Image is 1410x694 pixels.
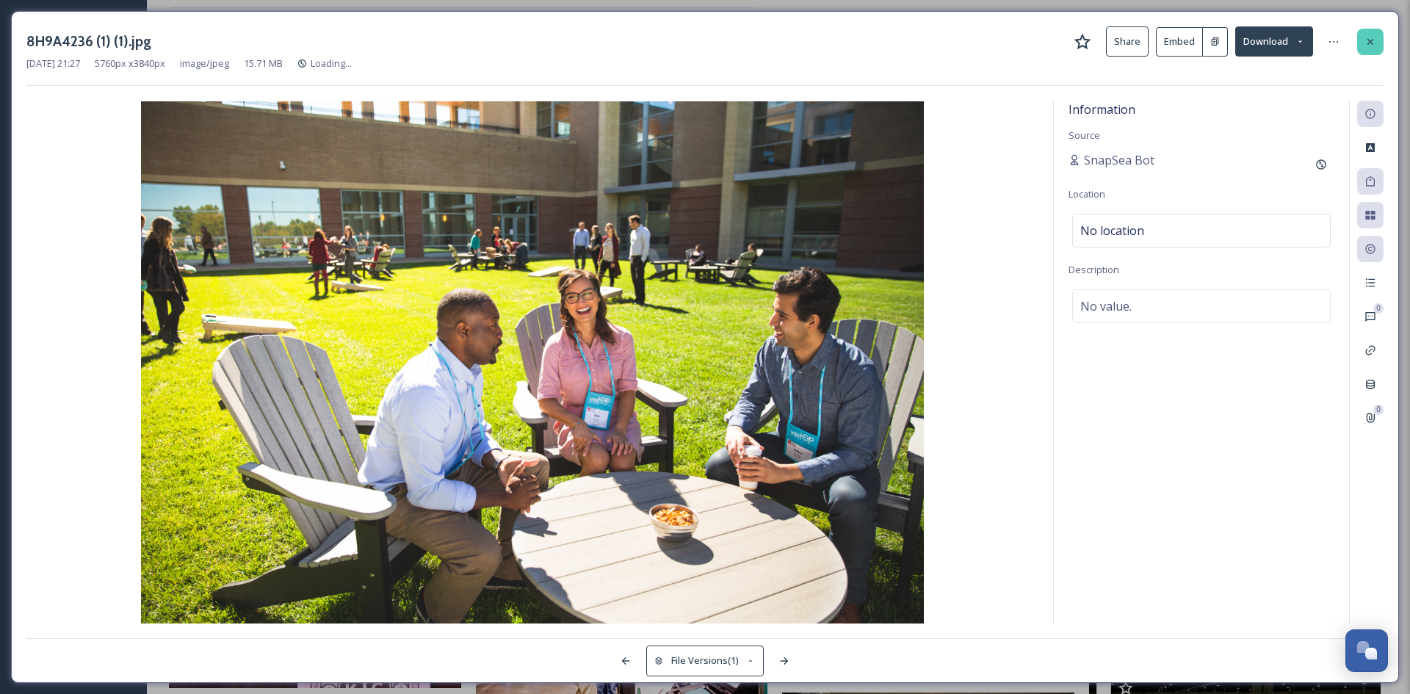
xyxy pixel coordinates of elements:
span: SnapSea Bot [1084,151,1154,169]
button: Download [1235,26,1313,57]
span: No value. [1080,297,1132,315]
span: No location [1080,222,1144,239]
span: Information [1069,101,1135,118]
div: 0 [1373,405,1384,415]
span: 5760 px x 3840 px [95,57,165,71]
div: 0 [1373,303,1384,314]
button: File Versions(1) [646,646,764,676]
span: Description [1069,263,1119,276]
span: image/jpeg [180,57,229,71]
img: 131JHzDlq-5v6bqSwF8sSeUNbJkmctqOx.jpg [26,101,1038,623]
button: Open Chat [1345,629,1388,672]
button: Embed [1156,27,1203,57]
button: Share [1106,26,1149,57]
span: Loading... [311,57,352,70]
span: Source [1069,129,1100,142]
span: [DATE] 21:27 [26,57,80,71]
h3: 8H9A4236 (1) (1).jpg [26,31,151,52]
span: 15.71 MB [244,57,283,71]
span: Location [1069,187,1105,200]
